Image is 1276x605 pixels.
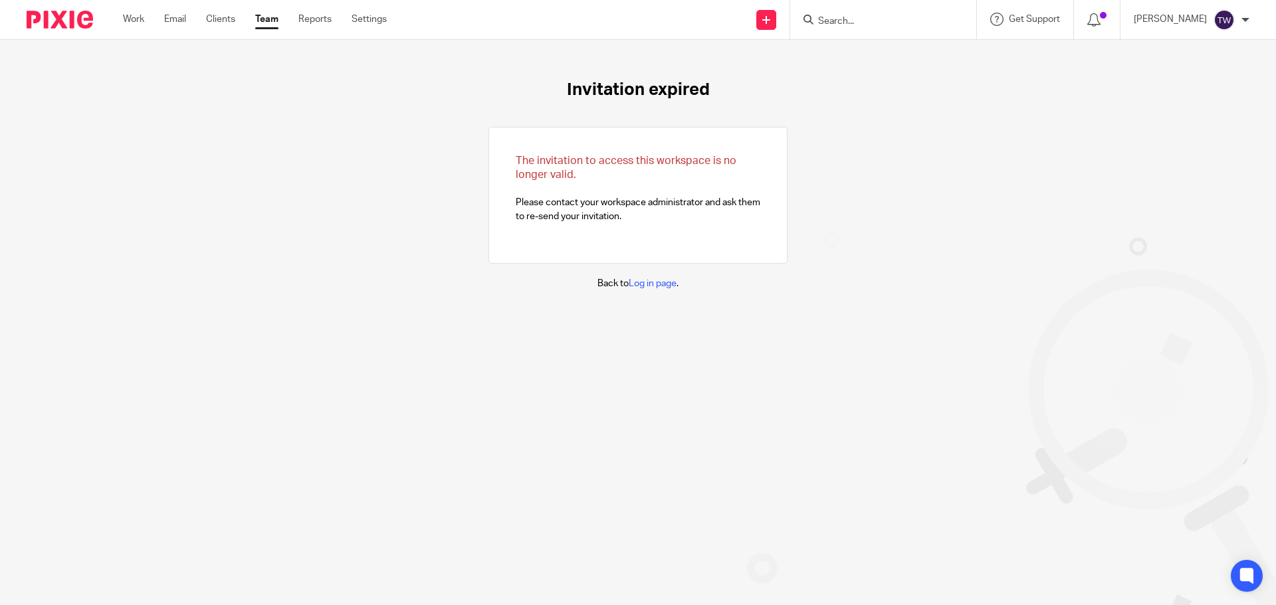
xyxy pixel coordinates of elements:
span: The invitation to access this workspace is no longer valid. [516,155,736,180]
img: svg%3E [1214,9,1235,31]
a: Email [164,13,186,26]
p: Back to . [597,277,679,290]
p: Please contact your workspace administrator and ask them to re-send your invitation. [516,154,760,223]
img: Pixie [27,11,93,29]
p: [PERSON_NAME] [1134,13,1207,26]
a: Settings [352,13,387,26]
a: Work [123,13,144,26]
a: Reports [298,13,332,26]
a: Team [255,13,278,26]
h1: Invitation expired [567,80,710,100]
input: Search [817,16,936,28]
a: Log in page [629,279,677,288]
a: Clients [206,13,235,26]
span: Get Support [1009,15,1060,24]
